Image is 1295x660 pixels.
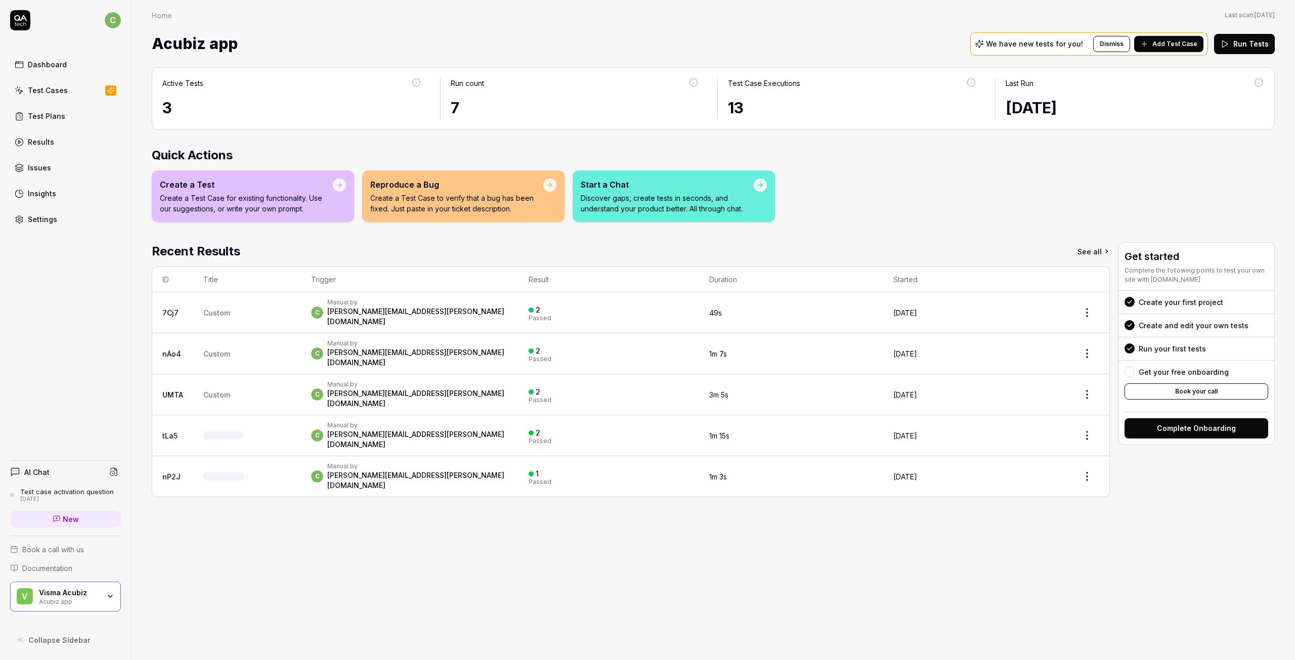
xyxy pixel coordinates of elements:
[203,349,230,358] span: Custom
[162,309,179,317] a: 7Cj7
[160,179,333,191] div: Create a Test
[10,106,121,126] a: Test Plans
[893,349,917,358] time: [DATE]
[1125,418,1268,438] button: Complete Onboarding
[311,347,323,360] span: c
[28,214,57,225] div: Settings
[327,380,508,388] div: Manual by
[152,30,238,57] span: Acubiz app
[162,97,422,119] div: 3
[536,387,540,397] div: 2
[10,582,121,612] button: VVisma AcubizAcubiz app
[22,544,84,555] span: Book a call with us
[327,347,508,368] div: [PERSON_NAME][EMAIL_ADDRESS][PERSON_NAME][DOMAIN_NAME]
[1139,343,1206,354] div: Run your first tests
[728,78,800,89] div: Test Case Executions
[28,59,67,70] div: Dashboard
[162,349,181,358] a: nAo4
[28,635,91,645] span: Collapse Sidebar
[1134,36,1203,52] button: Add Test Case
[529,479,551,485] div: Passed
[370,179,543,191] div: Reproduce a Bug
[1125,383,1268,400] button: Book your call
[529,397,551,403] div: Passed
[1125,249,1268,264] h3: Get started
[581,179,754,191] div: Start a Chat
[327,462,508,470] div: Manual by
[893,309,917,317] time: [DATE]
[152,10,172,20] div: Home
[10,563,121,574] a: Documentation
[709,390,728,399] time: 3m 5s
[327,429,508,450] div: [PERSON_NAME][EMAIL_ADDRESS][PERSON_NAME][DOMAIN_NAME]
[699,267,883,292] th: Duration
[327,306,508,327] div: [PERSON_NAME][EMAIL_ADDRESS][PERSON_NAME][DOMAIN_NAME]
[203,390,230,399] span: Custom
[20,488,114,496] div: Test case activation question
[63,514,79,524] span: New
[709,431,729,440] time: 1m 15s
[28,188,56,199] div: Insights
[883,267,1065,292] th: Started
[160,193,333,214] p: Create a Test Case for existing functionality. Use our suggestions, or write your own prompt.
[152,267,193,292] th: ID
[10,544,121,555] a: Book a call with us
[28,111,65,121] div: Test Plans
[536,469,539,478] div: 1
[162,390,183,399] a: UMTA
[529,438,551,444] div: Passed
[162,431,178,440] a: tLa5
[327,470,508,491] div: [PERSON_NAME][EMAIL_ADDRESS][PERSON_NAME][DOMAIN_NAME]
[728,97,977,119] div: 13
[1255,11,1275,19] time: [DATE]
[28,162,51,173] div: Issues
[327,339,508,347] div: Manual by
[10,488,121,503] a: Test case activation question[DATE]
[152,146,1275,164] h2: Quick Actions
[327,298,508,306] div: Manual by
[986,40,1083,48] p: We have new tests for you!
[327,421,508,429] div: Manual by
[1225,11,1275,20] button: Last scan:[DATE]
[1139,367,1229,377] div: Get your free onboarding
[162,472,181,481] a: nP2J
[529,356,551,362] div: Passed
[581,193,754,214] p: Discover gaps, create tests in seconds, and understand your product better. All through chat.
[28,85,68,96] div: Test Cases
[10,80,121,100] a: Test Cases
[152,242,240,260] h2: Recent Results
[893,390,917,399] time: [DATE]
[529,315,551,321] div: Passed
[1225,11,1275,20] span: Last scan:
[709,349,727,358] time: 1m 7s
[1006,99,1057,117] time: [DATE]
[10,511,121,527] a: New
[311,388,323,401] span: c
[10,132,121,152] a: Results
[20,496,114,503] div: [DATE]
[10,55,121,74] a: Dashboard
[10,209,121,229] a: Settings
[370,193,543,214] p: Create a Test Case to verify that a bug has been fixed. Just paste in your ticket description.
[709,472,727,481] time: 1m 3s
[162,78,203,89] div: Active Tests
[39,588,100,597] div: Visma Acubiz
[22,563,72,574] span: Documentation
[536,428,540,437] div: 2
[709,309,722,317] time: 49s
[327,388,508,409] div: [PERSON_NAME][EMAIL_ADDRESS][PERSON_NAME][DOMAIN_NAME]
[10,184,121,203] a: Insights
[1152,39,1197,49] span: Add Test Case
[105,12,121,28] span: c
[10,630,121,650] button: Collapse Sidebar
[1139,297,1223,307] div: Create your first project
[893,431,917,440] time: [DATE]
[105,10,121,30] button: c
[311,470,323,482] span: c
[519,267,699,292] th: Result
[893,472,917,481] time: [DATE]
[301,267,519,292] th: Trigger
[311,306,323,319] span: c
[1077,242,1110,260] a: See all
